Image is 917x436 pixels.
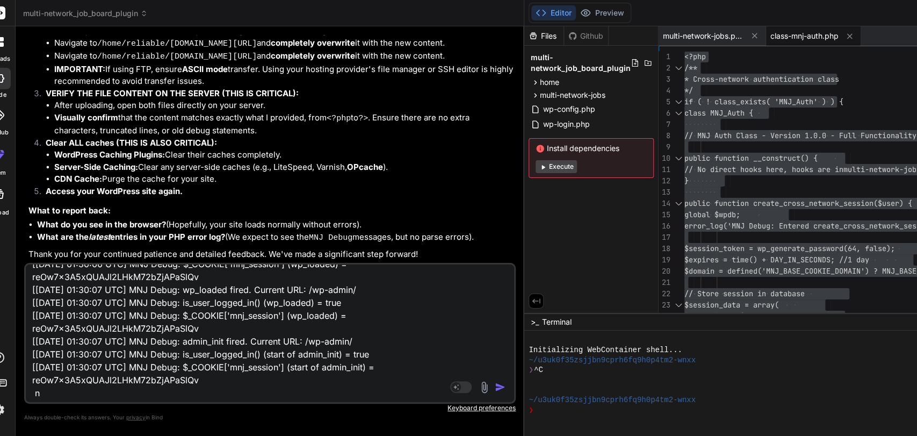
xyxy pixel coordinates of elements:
p: Thank you for your continued patience and detailed feedback. We've made a significant step forward! [28,248,514,261]
strong: CDN Cache: [54,174,102,184]
strong: OPcache [347,162,383,172]
li: Purge the cache for your site. [54,173,514,185]
button: Execute [536,160,577,173]
strong: Server-Side Caching: [54,162,138,172]
div: 9 [659,141,670,153]
div: Click to collapse the range. [671,299,685,311]
div: 5 [659,96,670,108]
span: ❯ [529,365,534,375]
strong: Access your WordPress site again. [46,186,183,196]
div: 20 [659,266,670,277]
div: 11 [659,164,670,175]
span: ~/u3uk0f35zsjjbn9cprh6fq9h0p4tm2-wnxx [529,355,696,366]
code: ?> [358,114,368,123]
strong: completely overwrite [271,51,355,61]
span: multi-network_job_board_plugin [23,8,148,19]
strong: What are the entries in your PHP error log? [37,232,225,242]
div: Click to collapse the range. [671,108,685,119]
div: 12 [659,175,670,187]
span: $domain = defined('MNJ_BASE_COOKIE_DOM [684,266,848,276]
span: error_log('MNJ Debug: Entered create_c [684,221,848,231]
em: latest [89,232,110,242]
span: public function create_cross_network_sessi [684,198,865,208]
button: Editor [531,5,576,20]
li: After uploading, open both files directly on your server. [54,99,514,112]
strong: ASCII mode [182,64,228,74]
span: on($user) { [865,198,912,208]
strong: WordPress Caching Plugins: [54,149,165,160]
div: 15 [659,209,670,220]
li: (Hopefully, your site loads normally without errors). [37,219,514,231]
code: /home/reliable/[DOMAIN_NAME][URL] [97,39,257,48]
span: global $wpdb; [684,210,740,219]
span: Install dependencies [536,143,647,154]
span: >_ [531,317,539,327]
span: 'user_id' => $user->ID, [684,311,783,321]
span: home [540,77,559,88]
strong: completely overwrite [271,38,355,48]
div: Click to collapse the range. [671,62,685,74]
div: 10 [659,153,670,164]
span: <?php [684,52,706,61]
div: 4 [659,85,670,96]
strong: What do you see in the browser? [37,219,166,230]
span: // Store session in database [684,289,805,298]
span: multi-network-jobs [540,90,605,101]
li: Clear their caches completely. [54,149,514,161]
li: Navigate to and it with the new content. [54,37,514,51]
div: Files [524,31,564,41]
code: /home/reliable/[DOMAIN_NAME][URL] [97,52,257,61]
span: // MNJ Auth Class - Version 1.0.0 - Full F [684,131,865,140]
button: Preview [576,5,629,20]
strong: VERIFY THE FILE CONTENT ON THE SERVER (THIS IS CRITICAL): [46,88,299,98]
div: 1 [659,51,670,62]
span: // No direct hooks here, hooks are in [684,165,843,174]
span: $expires = time() + DAY_IN_SECONDS; // [684,255,848,265]
span: 1 day [848,255,869,265]
span: multi-network-jobs.php [663,31,743,41]
span: class-mnj-auth.php [770,31,839,41]
li: Clear any server-side caches (e.g., LiteSpeed, Varnish, ). [54,161,514,174]
span: $session_token = wp_generate_password( [684,244,848,253]
div: 2 [659,62,670,74]
div: 7 [659,119,670,130]
p: Keyboard preferences [24,404,516,412]
span: multi-network_job_board_plugin [531,52,631,74]
strong: What to report back: [28,205,111,216]
code: <?php [327,114,351,123]
li: that the content matches exactly what I provided, from to . Ensure there are no extra characters,... [54,112,514,137]
span: public function __construct() { [684,153,818,163]
li: If using FTP, ensure transfer. Using your hosting provider's file manager or SSH editor is highly... [54,63,514,88]
div: 19 [659,254,670,266]
textarea: [[DATE] 01:30:06 UTC] MNJ Debug: wp_loaded fired. Current URL: /[PERSON_NAME]-wp-signon.php?pass=... [26,265,433,398]
img: attachment [478,381,490,394]
div: Click to collapse the range. [671,96,685,108]
div: 13 [659,187,670,198]
span: ~/u3uk0f35zsjjbn9cprh6fq9h0p4tm2-wnxx [529,395,696,405]
div: 6 [659,108,670,119]
p: Always double-check its answers. Your in Bind [24,412,516,423]
span: 64, false); [848,244,895,253]
strong: IMPORTANT: [54,64,105,74]
div: 3 [659,74,670,85]
span: class MNJ_Auth { [684,108,753,118]
img: icon [495,382,506,392]
div: 8 [659,130,670,141]
div: Github [564,31,608,41]
span: } [684,176,689,185]
div: 24 [659,311,670,322]
div: 16 [659,220,670,232]
span: Terminal [542,317,572,327]
span: privacy [126,414,146,420]
span: $session_data = array( [684,300,779,310]
code: MNJ Debug [309,233,352,242]
div: 21 [659,277,670,288]
div: Click to collapse the range. [671,198,685,209]
span: Initializing WebContainer shell... [529,345,682,355]
div: 14 [659,198,670,209]
li: Navigate to and it with the new content. [54,50,514,63]
span: wp-config.php [542,103,596,116]
div: 23 [659,299,670,311]
div: 17 [659,232,670,243]
span: ❯ [529,405,534,416]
